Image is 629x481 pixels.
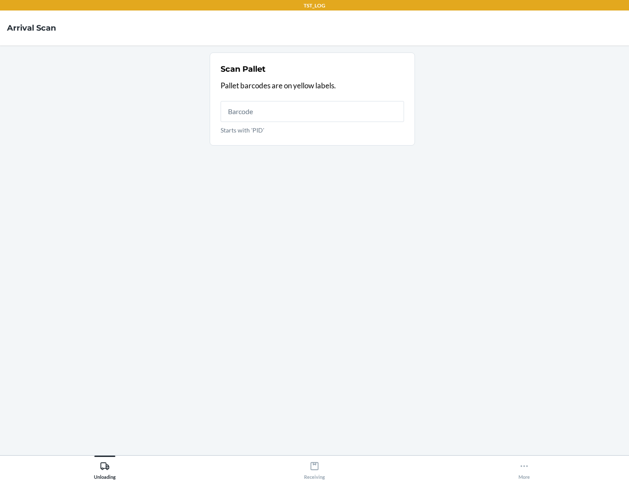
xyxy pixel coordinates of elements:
input: Starts with 'PID' [221,101,404,122]
p: Starts with 'PID' [221,125,404,135]
p: Pallet barcodes are on yellow labels. [221,80,404,91]
div: Unloading [94,458,116,480]
h4: Arrival Scan [7,22,56,34]
div: More [518,458,530,480]
p: TST_LOG [304,2,325,10]
button: More [419,456,629,480]
div: Receiving [304,458,325,480]
button: Receiving [210,456,419,480]
h2: Scan Pallet [221,63,266,75]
